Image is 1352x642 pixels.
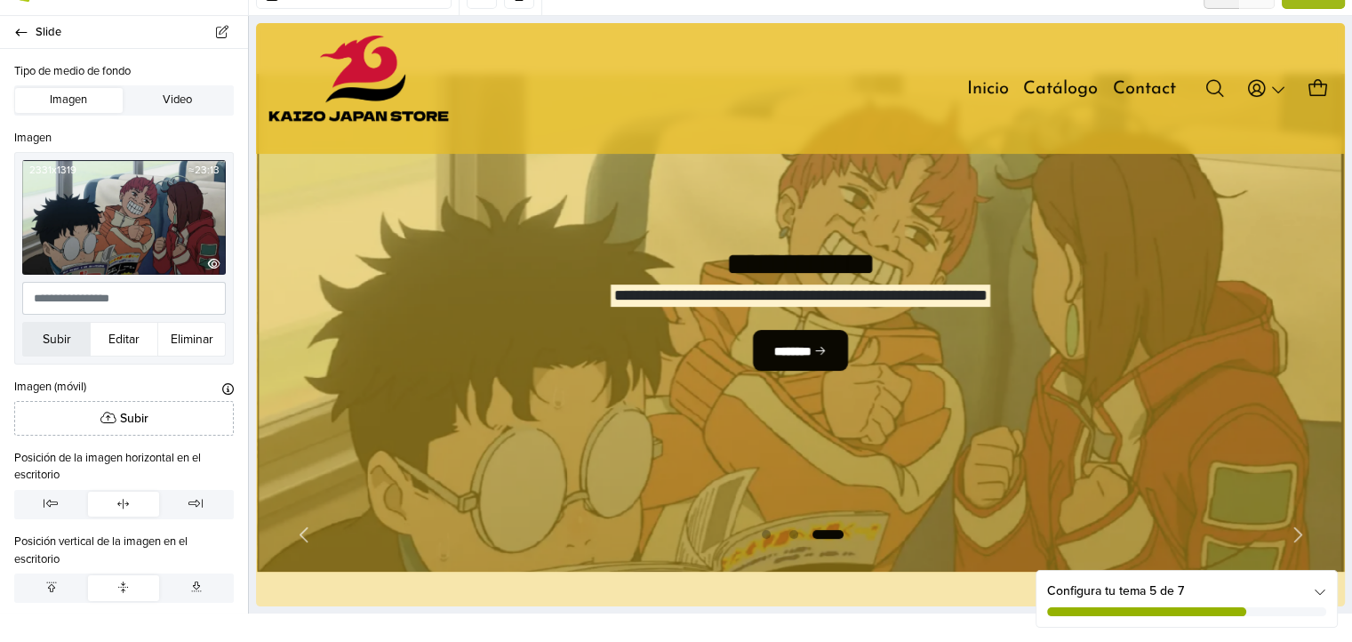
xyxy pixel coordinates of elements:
a: Contact [857,53,920,78]
div: Configura tu tema 5 de 7 [1047,582,1326,600]
button: Video [124,88,232,113]
span: Slide [36,20,227,44]
button: Imagen [15,88,123,113]
a: Catálogo [767,53,842,78]
span: Go to slide 1 [500,501,521,522]
label: Imagen (móvil) [14,379,86,397]
span: 2331 x 1319 [26,164,79,177]
img: Kaizo Japan Store [12,12,200,119]
a: Inicio [710,53,752,78]
button: Previous slide [37,501,64,522]
span: ≈ [188,164,194,176]
span: Go to slide 2 [527,501,548,522]
button: Editar [90,322,158,357]
button: Next slide [1026,501,1052,522]
img: okarun.png [22,160,226,276]
button: Eliminar [157,322,226,357]
label: Posición de la imagen horizontal en el escritorio [14,450,234,485]
a: okarun.png2331x1319≈23:13 [22,160,226,276]
label: Imagen [14,130,52,148]
button: Subir [14,401,234,436]
div: Configura tu tema 5 de 7 [1036,571,1337,627]
button: Carro [1047,49,1076,83]
div: 3 / 3 [1,51,1088,549]
button: Buscar [944,49,973,83]
button: Acceso [986,49,1035,83]
span: Subir [120,409,148,428]
span: Cociente ancho/altura: 1.77 [186,164,222,177]
label: Tipo de medio de fondo [14,63,131,81]
span: Go to slide 3 [554,501,589,522]
label: Posición vertical de la imagen en el escritorio [14,534,234,568]
button: Subir [22,322,91,357]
